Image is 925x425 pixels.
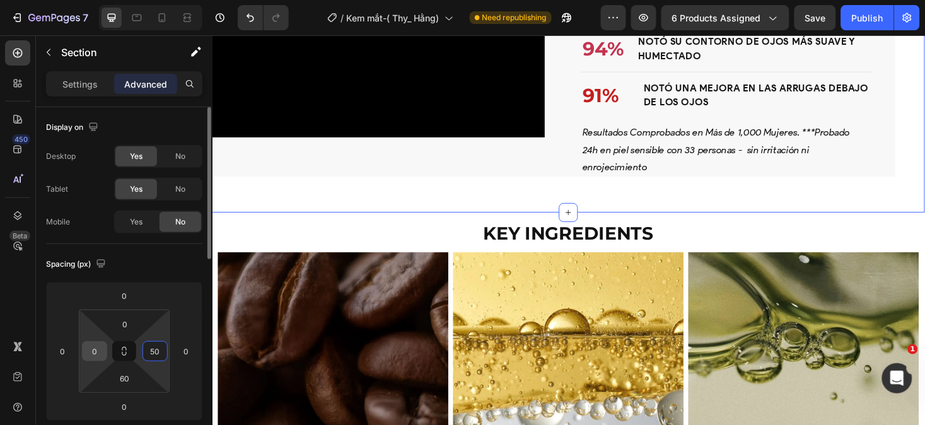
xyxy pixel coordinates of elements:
[908,344,918,354] span: 1
[112,369,137,388] input: 60px
[46,216,70,228] div: Mobile
[458,50,697,77] strong: notó una mejora en las arrugas debajo de los ojos
[393,97,677,146] i: Probado 24h en piel sensible con 33 personas - sin irritación ni enrojecimiento
[341,11,344,25] span: /
[175,183,185,195] span: No
[841,5,894,30] button: Publish
[175,151,185,162] span: No
[112,397,137,416] input: 0
[46,256,108,273] div: Spacing (px)
[794,5,836,30] button: Save
[672,11,761,25] span: 6 products assigned
[112,286,137,305] input: 0
[238,5,289,30] div: Undo/Redo
[83,10,88,25] p: 7
[852,11,883,25] div: Publish
[12,134,30,144] div: 450
[46,151,76,162] div: Desktop
[288,199,468,222] strong: Key Ingredients
[46,119,101,136] div: Display on
[661,5,789,30] button: 6 products assigned
[130,216,143,228] span: Yes
[177,342,195,361] input: 0
[61,45,165,60] p: Section
[175,216,185,228] span: No
[130,151,143,162] span: Yes
[112,315,137,334] input: 0px
[882,363,912,393] iframe: Intercom live chat
[124,78,167,91] p: Advanced
[62,78,98,91] p: Settings
[53,342,72,361] input: 0
[46,183,68,195] div: Tablet
[347,11,439,25] span: Kem mắt-( Thy_ Hằng)
[393,95,686,149] p: Resultados Comprobados en Más de 1,000 Mujeres. ***
[805,13,826,23] span: Save
[146,342,165,361] input: 50
[130,183,143,195] span: Yes
[85,342,104,361] input: 0px
[393,51,433,76] strong: 91%
[9,231,30,241] div: Beta
[482,12,547,23] span: Need republishing
[5,5,94,30] button: 7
